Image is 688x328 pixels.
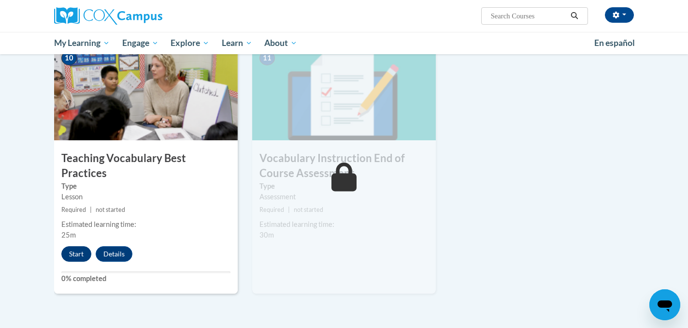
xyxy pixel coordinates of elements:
a: Engage [116,32,165,54]
div: Estimated learning time: [61,219,230,230]
span: 25m [61,231,76,239]
div: Estimated learning time: [259,219,429,230]
span: Engage [122,37,158,49]
label: Type [61,181,230,192]
span: 30m [259,231,274,239]
span: Required [61,206,86,213]
span: | [288,206,290,213]
span: 10 [61,51,77,65]
a: About [258,32,304,54]
label: 0% completed [61,273,230,284]
img: Cox Campus [54,7,162,25]
img: Course Image [252,44,436,140]
img: Course Image [54,44,238,140]
a: Cox Campus [54,7,238,25]
span: Learn [222,37,252,49]
h3: Vocabulary Instruction End of Course Assessment [252,151,436,181]
button: Start [61,246,91,262]
span: En español [594,38,635,48]
button: Account Settings [605,7,634,23]
h3: Teaching Vocabulary Best Practices [54,151,238,181]
a: En español [588,33,641,53]
span: My Learning [54,37,110,49]
span: About [264,37,297,49]
a: Explore [164,32,215,54]
input: Search Courses [490,10,567,22]
div: Main menu [40,32,648,54]
label: Type [259,181,429,192]
span: not started [96,206,125,213]
a: My Learning [48,32,116,54]
a: Learn [215,32,258,54]
div: Lesson [61,192,230,202]
span: Required [259,206,284,213]
div: Assessment [259,192,429,202]
span: 11 [259,51,275,65]
span: | [90,206,92,213]
iframe: Button to launch messaging window [649,289,680,320]
span: not started [294,206,323,213]
button: Search [567,10,582,22]
span: Explore [171,37,209,49]
button: Details [96,246,132,262]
